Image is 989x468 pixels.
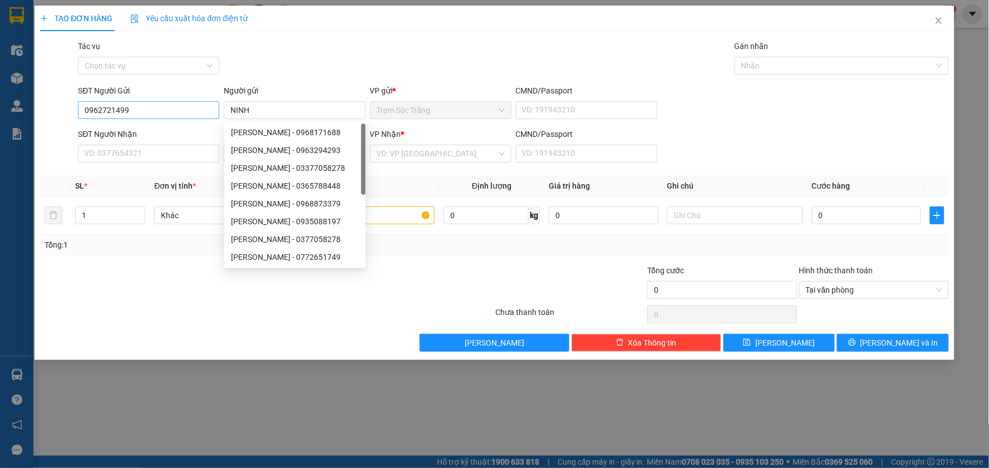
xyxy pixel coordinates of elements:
div: [PERSON_NAME] - 0365788448 [231,180,359,192]
span: Xóa Thông tin [628,337,677,349]
div: SĐT Người Gửi [78,85,219,97]
span: Trạm Sóc Trăng [5,77,115,117]
input: 0 [549,206,658,224]
span: plus [40,14,48,22]
img: icon [130,14,139,23]
div: [PERSON_NAME] - 0968171688 [231,126,359,139]
span: kg [529,206,540,224]
button: delete [45,206,62,224]
span: Yêu cầu xuất hóa đơn điện tử [130,14,248,23]
div: [PERSON_NAME] - 03377058278 [231,162,359,174]
div: CẢNH - 0365788448 [224,177,366,195]
span: Tổng cước [647,266,684,275]
span: Đơn vị tính [154,181,196,190]
div: [PERSON_NAME] - 0963294293 [231,144,359,156]
span: delete [616,338,624,347]
span: [PERSON_NAME] [755,337,815,349]
span: Khác [161,207,283,224]
span: VP Nhận [370,130,401,139]
div: SĐT Người Nhận [78,128,219,140]
label: Hình thức thanh toán [799,266,873,275]
label: Tác vụ [78,42,100,51]
div: CẢNH - 0963294293 [224,141,366,159]
button: save[PERSON_NAME] [724,334,835,352]
span: [DATE] [165,24,214,35]
button: Close [923,6,954,37]
span: printer [848,338,856,347]
strong: PHIẾU GỬI HÀNG [64,46,154,58]
span: [PERSON_NAME] [465,337,524,349]
span: Trạm Sóc Trăng [377,102,505,119]
span: close [934,16,943,25]
div: CMND/Passport [516,85,657,97]
div: CMND/Passport [516,128,657,140]
div: [PERSON_NAME] - 0968873379 [231,198,359,210]
div: Tổng: 1 [45,239,382,251]
span: [PERSON_NAME] và In [860,337,938,349]
span: Cước hàng [812,181,850,190]
label: Gán nhãn [735,42,769,51]
span: save [743,338,751,347]
button: printer[PERSON_NAME] và In [837,334,949,352]
span: TP.HCM -SÓC TRĂNG [66,35,144,43]
button: deleteXóa Thông tin [572,334,721,352]
div: CẢNH - 0772651749 [224,248,366,266]
span: Gửi: [5,77,115,117]
div: [PERSON_NAME] - 0377058278 [231,233,359,245]
div: [PERSON_NAME] - 0772651749 [231,251,359,263]
input: VD: Bàn, Ghế [299,206,435,224]
span: SL [75,181,84,190]
div: CHÚ CẢNH - 0968873379 [224,195,366,213]
div: CẢNH - 0968171688 [224,124,366,141]
span: Giá trị hàng [549,181,590,190]
div: Chưa thanh toán [494,306,646,326]
div: [PERSON_NAME] - 0935088197 [231,215,359,228]
input: Ghi Chú [667,206,803,224]
span: Tại văn phòng [806,282,942,298]
span: TẠO ĐƠN HÀNG [40,14,112,23]
strong: XE KHÁCH MỸ DUYÊN [71,6,147,30]
p: Ngày giờ in: [165,13,214,35]
button: plus [930,206,944,224]
button: [PERSON_NAME] [420,334,569,352]
div: CHIM CẢNH - 0935088197 [224,213,366,230]
th: Ghi chú [663,175,808,197]
div: VP gửi [370,85,511,97]
div: CẢNH - 0377058278 [224,230,366,248]
span: Định lượng [472,181,511,190]
span: plus [931,211,943,220]
div: Người gửi [224,85,365,97]
div: CẢNH - 03377058278 [224,159,366,177]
